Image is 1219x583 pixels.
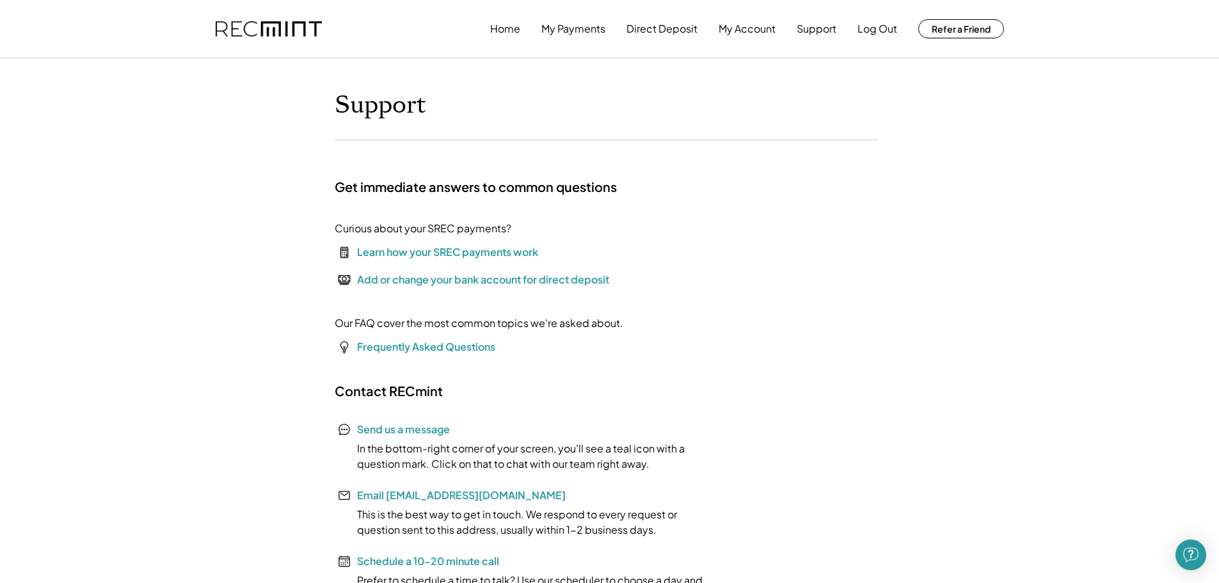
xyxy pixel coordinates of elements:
[335,221,511,236] div: Curious about your SREC payments?
[857,16,897,42] button: Log Out
[357,422,450,436] font: Send us a message
[626,16,697,42] button: Direct Deposit
[797,16,836,42] button: Support
[357,244,538,260] div: Learn how your SREC payments work
[335,315,623,331] div: Our FAQ cover the most common topics we're asked about.
[490,16,520,42] button: Home
[918,19,1004,38] button: Refer a Friend
[541,16,605,42] button: My Payments
[357,340,495,353] a: Frequently Asked Questions
[1175,539,1206,570] div: Open Intercom Messenger
[216,21,322,37] img: recmint-logotype%403x.png
[357,488,566,502] a: Email [EMAIL_ADDRESS][DOMAIN_NAME]
[335,507,719,538] div: This is the best way to get in touch. We respond to every request or question sent to this addres...
[357,554,499,568] a: Schedule a 10-20 minute call
[335,383,443,399] h2: Contact RECmint
[335,179,617,195] h2: Get immediate answers to common questions
[719,16,776,42] button: My Account
[357,272,609,287] div: Add or change your bank account for direct deposit
[335,90,426,120] h1: Support
[335,441,719,472] div: In the bottom-right corner of your screen, you'll see a teal icon with a question mark. Click on ...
